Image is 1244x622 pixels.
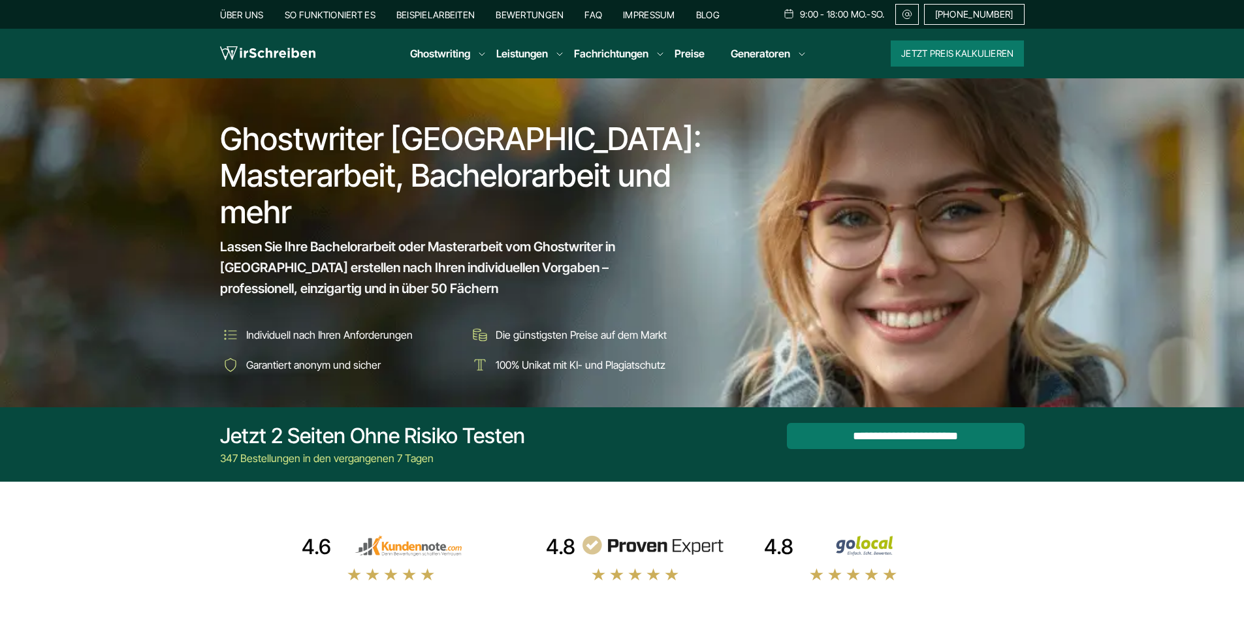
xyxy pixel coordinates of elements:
[901,9,913,20] img: Email
[696,9,720,20] a: Blog
[623,9,675,20] a: Impressum
[470,354,710,375] li: 100% Unikat mit KI- und Plagiatschutz
[220,354,460,375] li: Garantiert anonym und sicher
[347,567,436,582] img: stars
[591,567,680,582] img: stars
[220,236,686,299] span: Lassen Sie Ihre Bachelorarbeit oder Masterarbeit vom Ghostwriter in [GEOGRAPHIC_DATA] erstellen n...
[220,324,241,345] img: Individuell nach Ihren Anforderungen
[220,450,525,466] div: 347 Bestellungen in den vergangenen 7 Tagen
[220,354,241,375] img: Garantiert anonym und sicher
[675,47,705,60] a: Preise
[470,324,710,345] li: Die günstigsten Preise auf dem Markt
[220,324,460,345] li: Individuell nach Ihren Anforderungen
[731,46,790,61] a: Generatoren
[220,423,525,449] div: Jetzt 2 Seiten ohne Risiko testen
[584,9,602,20] a: FAQ
[496,46,548,61] a: Leistungen
[470,354,490,375] img: 100% Unikat mit KI- und Plagiatschutz
[410,46,470,61] a: Ghostwriting
[924,4,1025,25] a: [PHONE_NUMBER]
[546,534,575,560] div: 4.8
[496,9,564,20] a: Bewertungen
[581,535,724,556] img: provenexpert reviews
[764,534,793,560] div: 4.8
[799,535,942,556] img: Wirschreiben Bewertungen
[302,534,331,560] div: 4.6
[220,44,315,63] img: logo wirschreiben
[470,324,490,345] img: Die günstigsten Preise auf dem Markt
[783,8,795,19] img: Schedule
[891,40,1024,67] button: Jetzt Preis kalkulieren
[285,9,375,20] a: So funktioniert es
[396,9,475,20] a: Beispielarbeiten
[809,567,898,582] img: stars
[220,121,711,230] h1: Ghostwriter [GEOGRAPHIC_DATA]: Masterarbeit, Bachelorarbeit und mehr
[935,9,1013,20] span: [PHONE_NUMBER]
[574,46,648,61] a: Fachrichtungen
[800,9,885,20] span: 9:00 - 18:00 Mo.-So.
[220,9,264,20] a: Über uns
[336,535,480,556] img: kundennote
